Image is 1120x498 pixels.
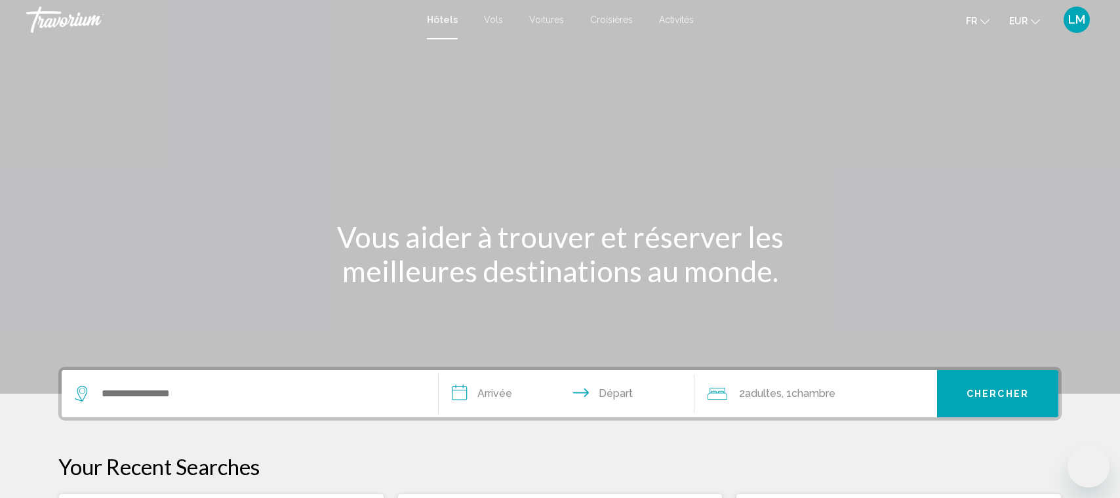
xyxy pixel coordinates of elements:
div: Search widget [62,370,1058,417]
a: Voitures [529,14,564,25]
span: fr [966,16,977,26]
a: Travorium [26,7,414,33]
span: Chercher [967,389,1029,400]
button: Change language [966,11,990,30]
button: User Menu [1060,6,1094,33]
p: Your Recent Searches [58,453,1062,480]
a: Activités [659,14,694,25]
span: Adultes [745,387,782,400]
span: LM [1068,13,1085,26]
a: Vols [484,14,503,25]
a: Hôtels [427,14,458,25]
span: EUR [1009,16,1028,26]
span: Chambre [791,387,835,400]
button: Chercher [937,370,1058,417]
h1: Vous aider à trouver et réserver les meilleures destinations au monde. [314,220,806,288]
a: Croisières [590,14,633,25]
span: 2 [739,384,782,403]
span: , 1 [782,384,835,403]
iframe: Bouton de lancement de la fenêtre de messagerie [1068,446,1110,488]
button: Change currency [1009,11,1040,30]
button: Check in and out dates [439,370,694,417]
button: Travelers: 2 adults, 0 children [694,370,937,417]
